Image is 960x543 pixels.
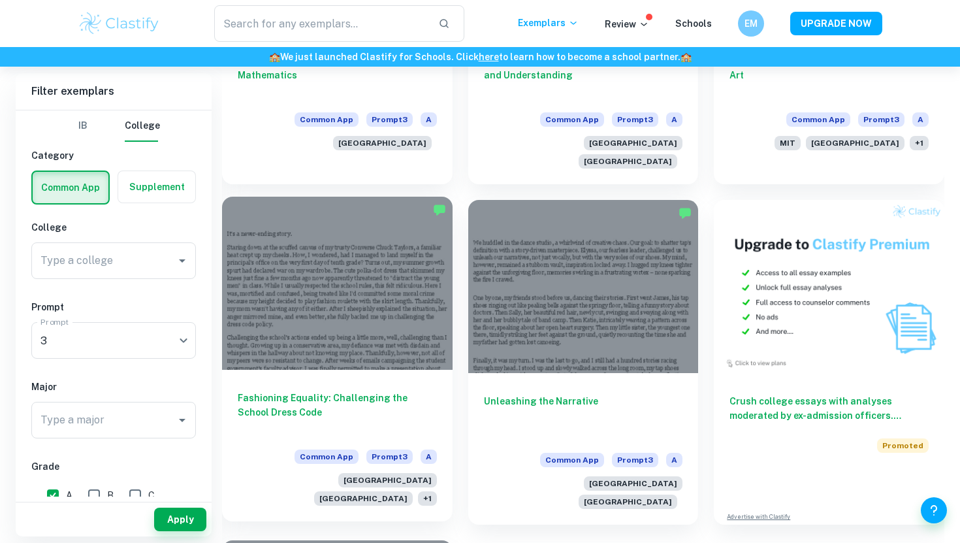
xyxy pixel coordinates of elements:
h6: Filter exemplars [16,73,212,110]
button: IB [67,110,99,142]
h6: Crush college essays with analyses moderated by ex-admission officers. Upgrade now [729,394,929,423]
span: [GEOGRAPHIC_DATA] [314,491,413,506]
button: Open [173,411,191,429]
button: Open [173,252,191,270]
h6: Major [31,380,196,394]
button: Help and Feedback [921,497,947,523]
span: Common App [540,112,604,127]
h6: Grade [31,459,196,474]
span: A [66,488,72,502]
span: [GEOGRAPHIC_DATA] [584,476,682,491]
button: Supplement [118,171,195,203]
a: here [479,52,499,62]
img: Thumbnail [714,200,944,372]
img: Clastify logo [78,10,161,37]
span: Prompt 3 [612,112,658,127]
input: Search for any exemplars... [214,5,428,42]
h6: Unleashing the Narrative [484,394,683,437]
span: C [148,488,155,502]
h6: Prompt [31,300,196,314]
span: Common App [540,453,604,467]
p: Exemplars [518,16,579,30]
span: [GEOGRAPHIC_DATA] [333,136,432,150]
h6: Challenging Beliefs: A Journey of Empathy and Understanding [484,54,683,97]
button: Common App [33,172,108,203]
button: UPGRADE NOW [790,12,882,35]
span: Common App [295,112,359,127]
h6: College [31,220,196,235]
a: Schools [675,18,712,29]
h6: We just launched Clastify for Schools. Click to learn how to become a school partner. [3,50,957,64]
h6: Breaking the Bias: Empowering Women in Mathematics [238,54,437,97]
span: Common App [786,112,850,127]
a: Fashioning Equality: Challenging the School Dress CodeCommon AppPrompt3A[GEOGRAPHIC_DATA][GEOGRAP... [222,200,453,524]
span: MIT [775,136,801,150]
h6: EM [744,16,759,31]
span: Prompt 3 [612,453,658,467]
span: [GEOGRAPHIC_DATA] [338,473,437,487]
img: Marked [679,206,692,220]
a: Advertise with Clastify [727,512,790,521]
span: Promoted [877,438,929,453]
h6: Category [31,148,196,163]
span: A [666,453,682,467]
span: 🏫 [680,52,692,62]
span: Prompt 3 [366,450,413,464]
img: Marked [433,203,446,216]
button: Apply [154,508,206,531]
label: Prompt [40,316,69,327]
div: 3 [31,322,187,359]
p: Review [605,17,649,31]
div: Filter type choice [67,110,160,142]
h6: Exploring the Intersection of Science and Art [729,54,929,97]
span: [GEOGRAPHIC_DATA] [584,136,682,150]
button: EM [738,10,764,37]
span: [GEOGRAPHIC_DATA] [579,154,677,169]
button: College [125,110,160,142]
span: Prompt 3 [366,112,413,127]
a: Unleashing the NarrativeCommon AppPrompt3A[GEOGRAPHIC_DATA][GEOGRAPHIC_DATA] [468,200,699,524]
span: [GEOGRAPHIC_DATA] [806,136,904,150]
span: A [421,450,437,464]
span: Prompt 3 [858,112,904,127]
span: + 1 [910,136,929,150]
span: B [107,488,114,502]
span: Common App [295,450,359,464]
span: + 1 [418,491,437,506]
span: A [666,112,682,127]
span: 🏫 [269,52,280,62]
span: A [912,112,929,127]
span: [GEOGRAPHIC_DATA] [579,495,677,509]
h6: Fashioning Equality: Challenging the School Dress Code [238,391,437,434]
span: A [421,112,437,127]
